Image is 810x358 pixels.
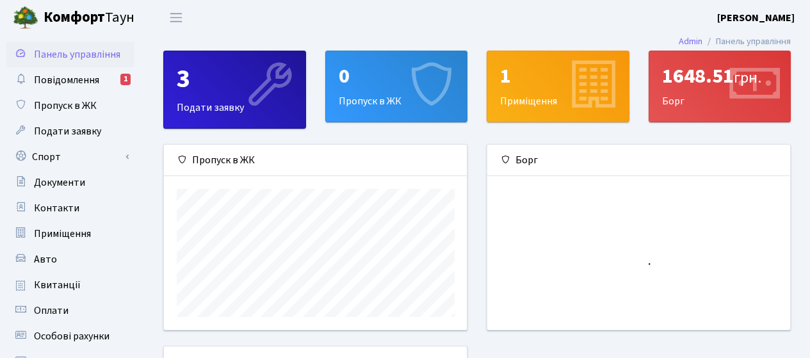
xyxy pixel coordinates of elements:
[6,323,134,349] a: Особові рахунки
[6,118,134,144] a: Подати заявку
[500,64,616,88] div: 1
[34,304,69,318] span: Оплати
[6,195,134,221] a: Контакти
[717,11,795,25] b: [PERSON_NAME]
[6,144,134,170] a: Спорт
[163,51,306,129] a: 3Подати заявку
[339,64,455,88] div: 0
[6,67,134,93] a: Повідомлення1
[164,145,467,176] div: Пропуск в ЖК
[487,51,629,122] div: Приміщення
[6,170,134,195] a: Документи
[717,10,795,26] a: [PERSON_NAME]
[6,221,134,247] a: Приміщення
[34,252,57,266] span: Авто
[6,42,134,67] a: Панель управління
[649,51,791,122] div: Борг
[34,47,120,61] span: Панель управління
[13,5,38,31] img: logo.png
[6,272,134,298] a: Квитанції
[6,247,134,272] a: Авто
[44,7,134,29] span: Таун
[34,227,91,241] span: Приміщення
[325,51,468,122] a: 0Пропуск в ЖК
[487,51,629,122] a: 1Приміщення
[164,51,305,128] div: Подати заявку
[34,175,85,190] span: Документи
[160,7,192,28] button: Переключити навігацію
[44,7,105,28] b: Комфорт
[702,35,791,49] li: Панель управління
[34,124,101,138] span: Подати заявку
[6,93,134,118] a: Пропуск в ЖК
[120,74,131,85] div: 1
[34,329,109,343] span: Особові рахунки
[662,64,778,88] div: 1648.51
[6,298,134,323] a: Оплати
[487,145,790,176] div: Борг
[679,35,702,48] a: Admin
[326,51,467,122] div: Пропуск в ЖК
[34,99,97,113] span: Пропуск в ЖК
[34,278,81,292] span: Квитанції
[660,28,810,55] nav: breadcrumb
[34,73,99,87] span: Повідомлення
[177,64,293,95] div: 3
[34,201,79,215] span: Контакти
